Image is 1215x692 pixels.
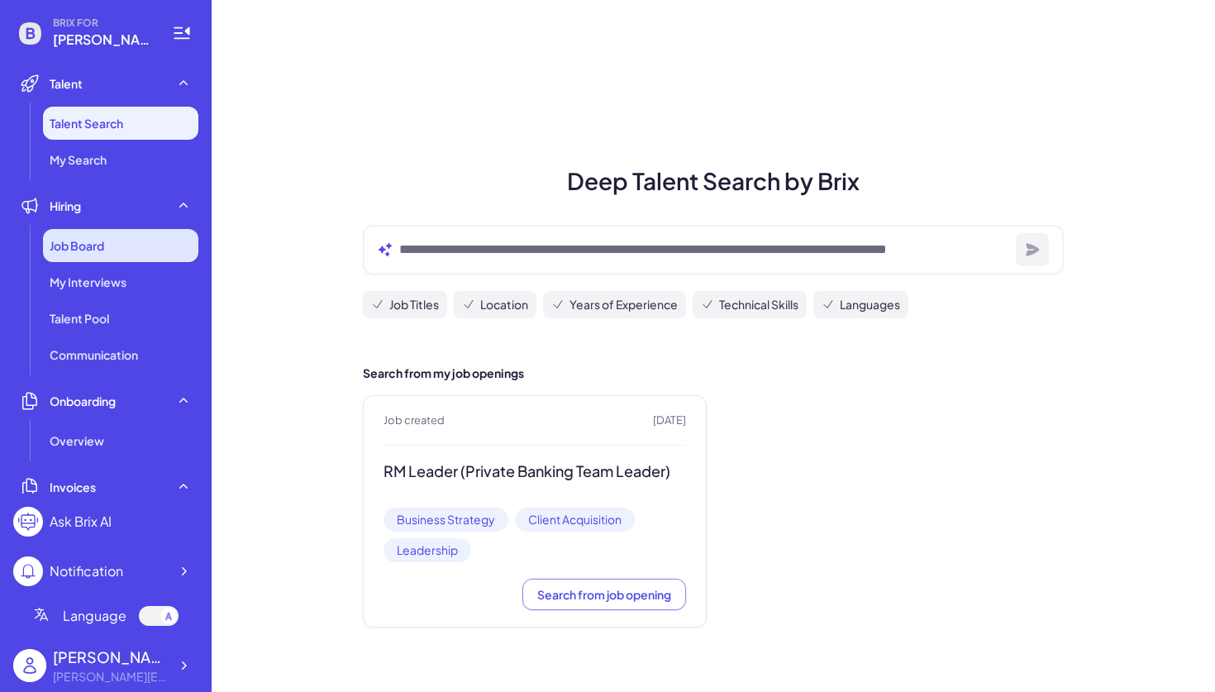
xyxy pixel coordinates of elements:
span: My Interviews [50,274,126,290]
span: My Search [50,151,107,168]
span: Location [480,296,528,313]
span: Overview [50,432,104,449]
span: Job created [384,413,445,429]
div: monicaliu@joinbrix.com [53,668,169,685]
div: monicaliu [53,646,169,668]
span: [DATE] [653,413,686,429]
span: Search from job opening [537,587,671,602]
span: Leadership [384,538,471,562]
div: Ask Brix AI [50,512,112,532]
h2: Search from my job openings [363,365,1064,382]
span: Hiring [50,198,81,214]
span: Years of Experience [569,296,678,313]
span: Invoices [50,479,96,495]
span: Communication [50,346,138,363]
span: Onboarding [50,393,116,409]
span: Language [63,606,126,626]
span: Talent [50,75,83,92]
div: Notification [50,561,123,581]
button: Search from job opening [522,579,686,610]
span: Job Board [50,237,104,254]
span: Talent Pool [50,310,109,327]
span: BRIX FOR [53,17,152,30]
h1: Deep Talent Search by Brix [343,164,1084,198]
span: Technical Skills [719,296,798,313]
span: Languages [840,296,900,313]
span: Talent Search [50,115,123,131]
span: Business Strategy [384,508,508,532]
span: Job Titles [389,296,439,313]
h3: RM Leader (Private Banking Team Leader) [384,462,686,481]
span: Noah [53,30,152,50]
span: Client Acquisition [515,508,635,532]
img: user_logo.png [13,649,46,682]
